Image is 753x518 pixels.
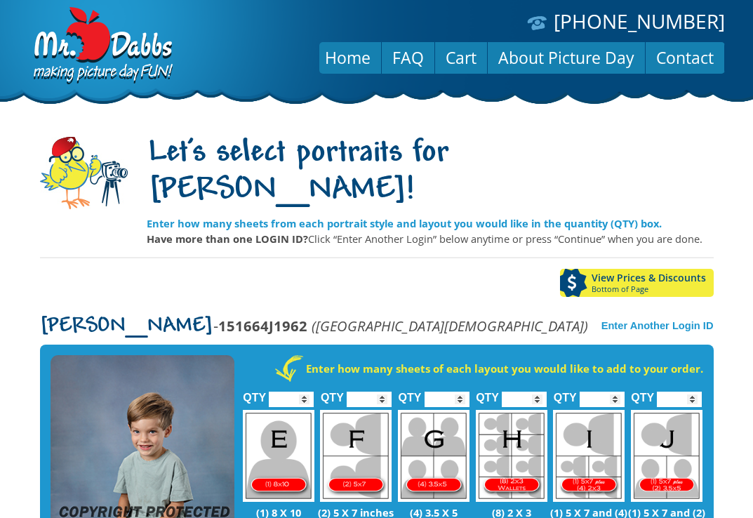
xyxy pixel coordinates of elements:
a: Cart [435,41,487,74]
a: About Picture Day [488,41,645,74]
label: QTY [554,376,577,411]
a: Home [314,41,381,74]
a: View Prices & DiscountsBottom of Page [560,269,714,297]
h1: Let's select portraits for [PERSON_NAME]! [147,135,714,210]
img: J [631,410,702,502]
img: camera-mascot [40,137,128,209]
a: [PHONE_NUMBER] [554,8,725,34]
a: Enter Another Login ID [601,320,714,331]
img: E [243,410,314,502]
label: QTY [476,376,499,411]
img: G [398,410,469,502]
label: QTY [243,376,266,411]
label: QTY [321,376,344,411]
img: H [476,410,547,502]
img: I [553,410,625,502]
label: QTY [631,376,654,411]
strong: Enter how many sheets of each layout you would like to add to your order. [306,361,703,376]
img: Dabbs Company [29,7,175,86]
span: Bottom of Page [592,285,714,293]
strong: Have more than one LOGIN ID? [147,232,308,246]
img: F [320,410,392,502]
strong: 151664J1962 [218,316,307,336]
p: Click “Enter Another Login” below anytime or press “Continue” when you are done. [147,231,714,246]
span: [PERSON_NAME] [40,315,213,338]
a: Contact [646,41,724,74]
em: ([GEOGRAPHIC_DATA][DEMOGRAPHIC_DATA]) [312,316,588,336]
a: FAQ [382,41,434,74]
strong: Enter how many sheets from each portrait style and layout you would like in the quantity (QTY) box. [147,216,662,230]
p: - [40,318,588,334]
label: QTY [399,376,422,411]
